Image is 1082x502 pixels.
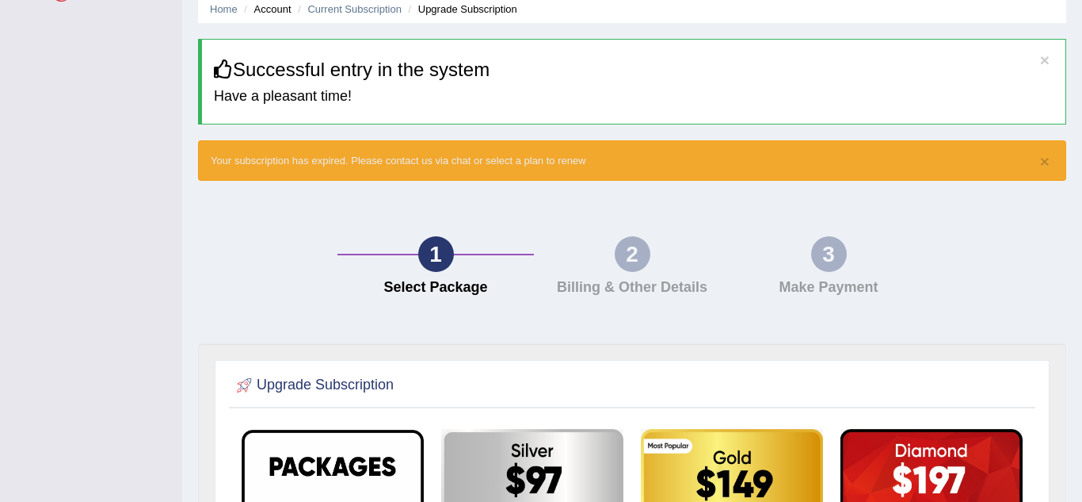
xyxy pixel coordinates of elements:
[210,3,238,15] a: Home
[811,236,847,272] div: 3
[345,280,526,296] h4: Select Package
[240,2,291,17] li: Account
[405,2,517,17] li: Upgrade Subscription
[418,236,454,272] div: 1
[542,280,722,296] h4: Billing & Other Details
[214,59,1053,80] h3: Successful entry in the system
[307,3,402,15] a: Current Subscription
[214,89,1053,105] h4: Have a pleasant time!
[615,236,650,272] div: 2
[738,280,919,296] h4: Make Payment
[1040,52,1050,68] button: ×
[233,374,394,397] h2: Upgrade Subscription
[1040,153,1050,170] button: ×
[198,140,1066,181] div: Your subscription has expired. Please contact us via chat or select a plan to renew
